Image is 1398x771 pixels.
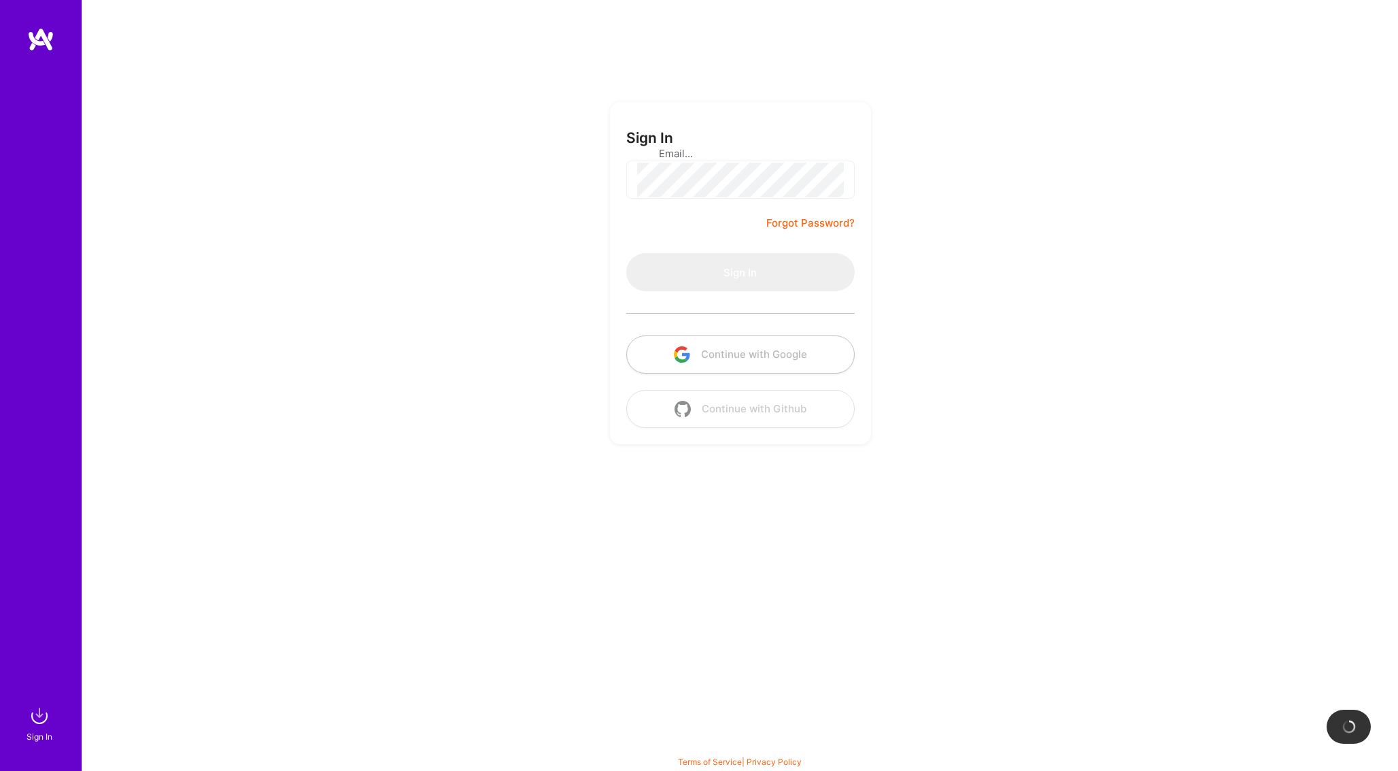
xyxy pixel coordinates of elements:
button: Sign In [626,253,855,291]
img: loading [1341,719,1357,735]
a: Terms of Service [678,757,742,767]
img: logo [27,27,54,52]
span: | [678,757,802,767]
h3: Sign In [626,129,673,146]
a: Forgot Password? [766,215,855,231]
a: Privacy Policy [747,757,802,767]
img: icon [674,346,690,363]
a: sign inSign In [29,702,53,744]
button: Continue with Github [626,390,855,428]
div: © 2025 ATeams Inc., All rights reserved. [82,730,1398,764]
button: Continue with Google [626,335,855,374]
div: Sign In [27,729,52,744]
img: sign in [26,702,53,729]
input: Email... [659,136,822,171]
img: icon [675,401,691,417]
